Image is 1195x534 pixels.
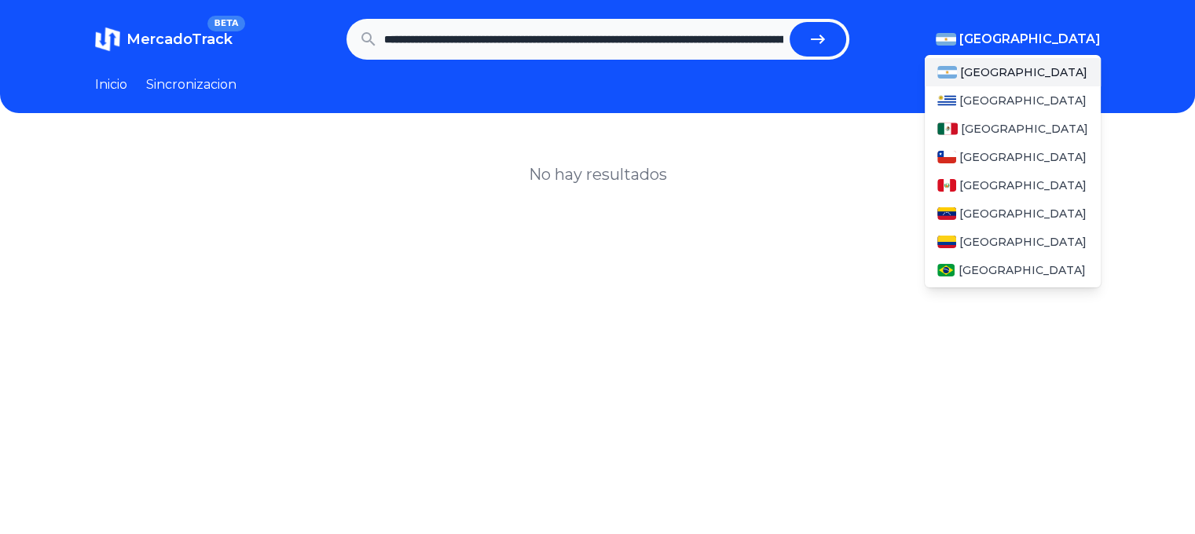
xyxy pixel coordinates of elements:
a: Uruguay[GEOGRAPHIC_DATA] [925,86,1101,115]
img: Brasil [937,264,955,276]
a: Mexico[GEOGRAPHIC_DATA] [925,115,1101,143]
h1: No hay resultados [529,163,667,185]
a: Peru[GEOGRAPHIC_DATA] [925,171,1101,199]
img: Colombia [937,236,956,248]
a: Brasil[GEOGRAPHIC_DATA] [925,256,1101,284]
a: Argentina[GEOGRAPHIC_DATA] [925,58,1101,86]
span: [GEOGRAPHIC_DATA] [958,262,1085,278]
a: Colombia[GEOGRAPHIC_DATA] [925,228,1101,256]
button: [GEOGRAPHIC_DATA] [936,30,1101,49]
span: [GEOGRAPHIC_DATA] [959,177,1087,193]
img: Argentina [937,66,958,79]
a: Venezuela[GEOGRAPHIC_DATA] [925,199,1101,228]
a: Inicio [95,75,127,94]
span: MercadoTrack [126,31,233,48]
a: MercadoTrackBETA [95,27,233,52]
img: Argentina [936,33,956,46]
img: MercadoTrack [95,27,120,52]
img: Uruguay [937,94,956,107]
img: Chile [937,151,956,163]
span: [GEOGRAPHIC_DATA] [959,149,1087,165]
img: Peru [937,179,956,192]
span: [GEOGRAPHIC_DATA] [959,206,1087,221]
a: Chile[GEOGRAPHIC_DATA] [925,143,1101,171]
img: Venezuela [937,207,956,220]
span: [GEOGRAPHIC_DATA] [961,121,1088,137]
span: [GEOGRAPHIC_DATA] [959,30,1101,49]
span: [GEOGRAPHIC_DATA] [959,234,1087,250]
img: Mexico [937,123,958,135]
a: Sincronizacion [146,75,236,94]
span: BETA [207,16,244,31]
span: [GEOGRAPHIC_DATA] [959,93,1087,108]
span: [GEOGRAPHIC_DATA] [960,64,1087,80]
